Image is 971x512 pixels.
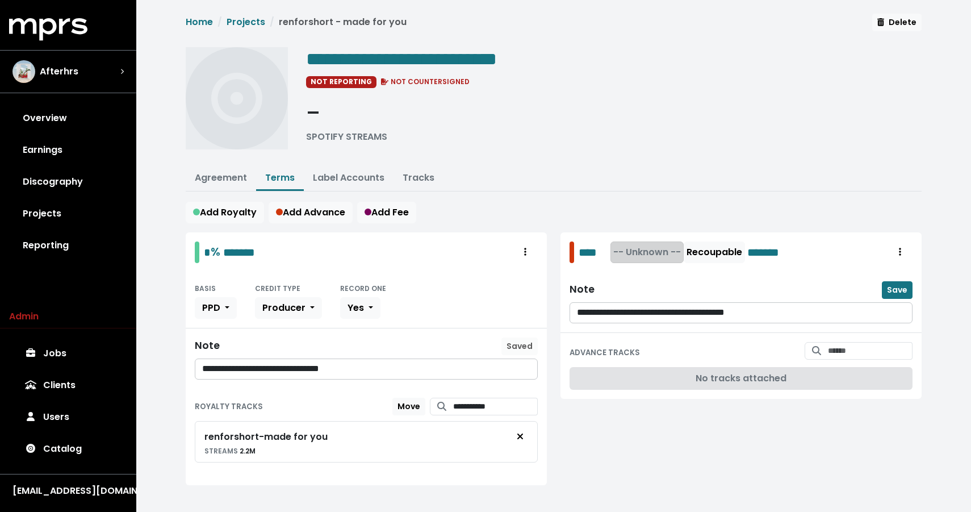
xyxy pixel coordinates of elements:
[9,198,127,230] a: Projects
[9,230,127,261] a: Reporting
[570,284,595,295] div: Note
[202,301,220,314] span: PPD
[265,15,407,29] li: renforshort - made for you
[882,281,913,299] button: Save
[877,16,916,28] span: Delete
[255,297,322,319] button: Producer
[687,245,742,259] span: Recoupable
[747,244,799,261] span: Edit value
[204,446,238,456] span: STREAMS
[12,60,35,83] img: The selected account / producer
[186,202,264,223] button: Add Royalty
[513,242,538,263] button: Royalty administration options
[186,47,288,149] img: Album cover for this project
[684,242,745,263] button: Recoupable
[40,65,78,78] span: Afterhrs
[186,15,213,28] a: Home
[570,347,640,358] small: ADVANCE TRACKS
[204,446,256,456] small: 2.2M
[9,22,87,35] a: mprs logo
[9,102,127,134] a: Overview
[9,166,127,198] a: Discography
[365,206,409,219] span: Add Fee
[340,284,386,293] small: RECORD ONE
[195,401,263,412] small: ROYALTY TRACKS
[610,242,684,263] button: -- Unknown --
[211,244,220,260] span: %
[306,50,497,68] span: Edit value
[186,15,407,38] nav: breadcrumb
[269,202,353,223] button: Add Advance
[828,342,913,360] input: Search for tracks by title and link them to this advance
[223,247,255,258] span: Edit value
[357,202,416,223] button: Add Fee
[204,430,328,444] div: renforshort - made for you
[392,398,425,415] button: Move
[306,97,387,130] div: -
[9,401,127,433] a: Users
[453,398,538,415] input: Search for tracks by title and link them to this royalty
[570,367,913,390] div: No tracks attached
[195,284,216,293] small: BASIS
[613,245,681,259] span: -- Unknown --
[195,297,237,319] button: PPD
[265,171,295,184] a: Terms
[348,301,364,314] span: Yes
[9,134,127,166] a: Earnings
[379,77,470,86] span: NOT COUNTERSIGNED
[9,338,127,369] a: Jobs
[9,369,127,401] a: Clients
[403,171,434,184] a: Tracks
[313,171,384,184] a: Label Accounts
[306,130,387,144] div: SPOTIFY STREAMS
[306,76,376,88] span: NOT REPORTING
[9,433,127,465] a: Catalog
[255,284,300,293] small: CREDIT TYPE
[276,206,345,219] span: Add Advance
[887,284,907,295] span: Save
[872,14,922,31] button: Delete
[204,247,211,258] span: Edit value
[12,484,124,498] div: [EMAIL_ADDRESS][DOMAIN_NAME]
[193,206,257,219] span: Add Royalty
[508,426,533,448] button: Remove royalty target
[227,15,265,28] a: Projects
[262,301,305,314] span: Producer
[888,242,913,263] button: Royalty administration options
[9,484,127,498] button: [EMAIL_ADDRESS][DOMAIN_NAME]
[579,244,608,261] span: Edit value
[195,340,220,352] div: Note
[397,401,420,412] span: Move
[340,297,380,319] button: Yes
[195,171,247,184] a: Agreement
